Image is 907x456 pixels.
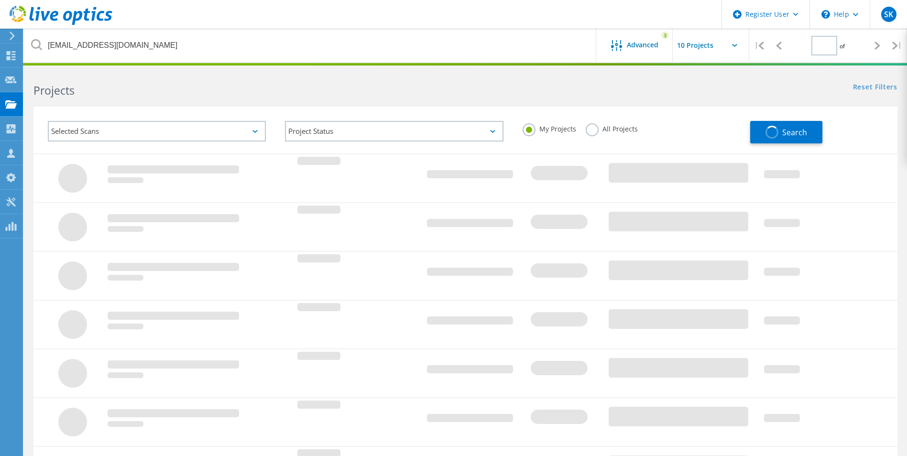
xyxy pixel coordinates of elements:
[782,127,807,138] span: Search
[627,42,658,48] span: Advanced
[33,83,75,98] b: Projects
[821,10,830,19] svg: \n
[285,121,503,141] div: Project Status
[10,20,112,27] a: Live Optics Dashboard
[24,29,597,62] input: Search projects by name, owner, ID, company, etc
[586,123,638,132] label: All Projects
[523,123,576,132] label: My Projects
[840,42,845,50] span: of
[48,121,266,141] div: Selected Scans
[884,11,893,18] span: SK
[749,29,769,63] div: |
[853,84,897,92] a: Reset Filters
[887,29,907,63] div: |
[750,121,822,143] button: Search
